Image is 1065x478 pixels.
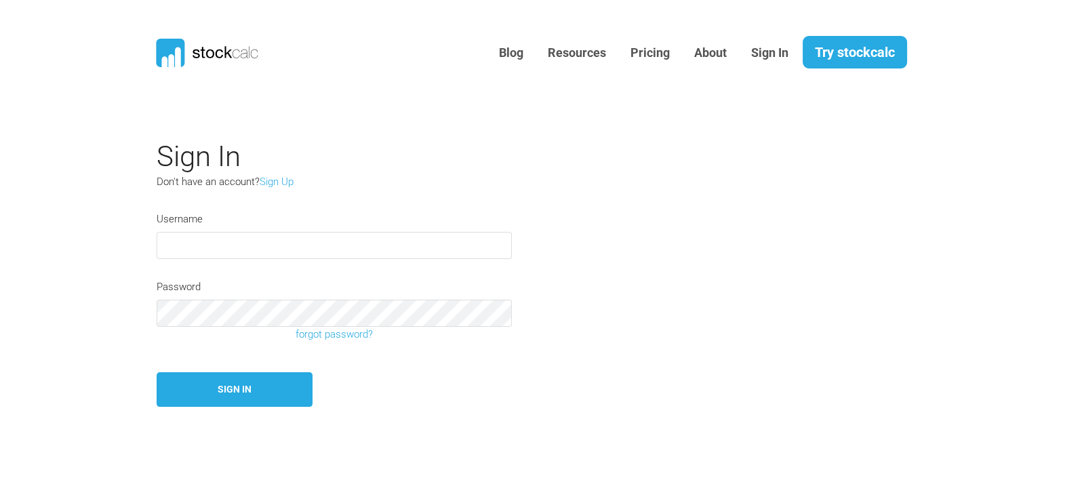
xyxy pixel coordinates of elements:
[146,327,522,342] a: forgot password?
[803,36,907,68] a: Try stockcalc
[538,37,616,70] a: Resources
[157,140,780,174] h2: Sign In
[157,372,313,407] button: Sign In
[684,37,737,70] a: About
[260,176,294,188] a: Sign Up
[157,279,201,295] label: Password
[620,37,680,70] a: Pricing
[157,174,468,190] p: Don't have an account?
[157,212,203,227] label: Username
[741,37,799,70] a: Sign In
[489,37,534,70] a: Blog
